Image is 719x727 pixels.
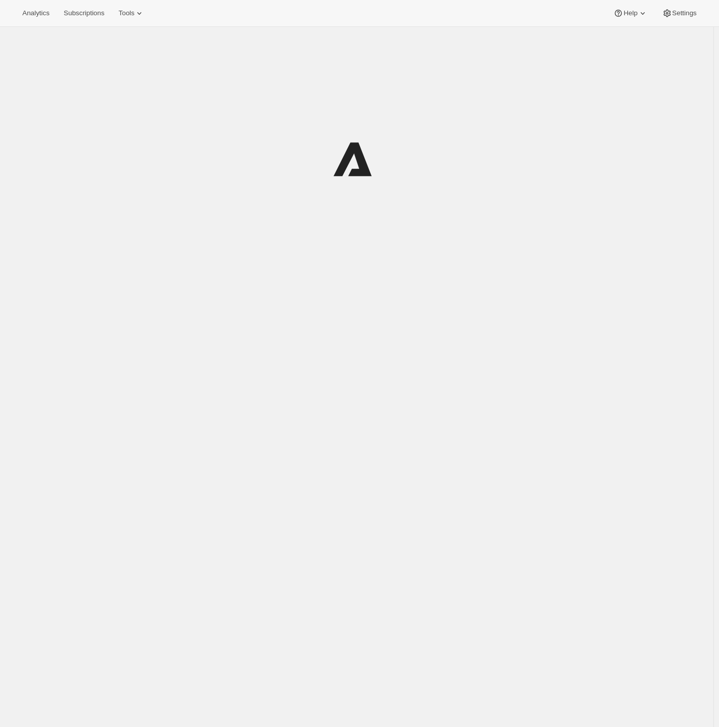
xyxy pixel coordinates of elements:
[672,9,697,17] span: Settings
[64,9,104,17] span: Subscriptions
[112,6,151,20] button: Tools
[623,9,637,17] span: Help
[118,9,134,17] span: Tools
[22,9,49,17] span: Analytics
[16,6,55,20] button: Analytics
[656,6,703,20] button: Settings
[607,6,653,20] button: Help
[57,6,110,20] button: Subscriptions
